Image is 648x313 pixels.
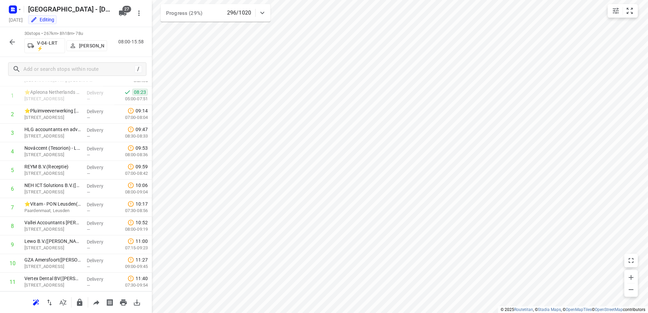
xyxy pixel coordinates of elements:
[127,275,134,282] svg: Late
[24,238,81,245] p: Lewo B.V.(Anja Brunekreef)
[79,43,104,48] p: [PERSON_NAME]
[114,207,148,214] p: 07:30-08:56
[136,275,148,282] span: 11:40
[114,133,148,140] p: 08:30-08:33
[116,6,129,20] button: 27
[24,275,81,282] p: Vertex Dental BV(Ivonne Wilkes)
[24,226,81,233] p: [STREET_ADDRESS]
[124,89,131,96] svg: Done
[6,16,25,24] h5: Project date
[24,133,81,140] p: [STREET_ADDRESS]
[114,226,148,233] p: 08:00-09:19
[127,182,134,189] svg: Late
[87,208,90,213] span: —
[103,299,117,305] span: Print shipping labels
[66,40,107,51] button: [PERSON_NAME]
[114,189,148,195] p: 08:00-09:04
[566,307,592,312] a: OpenMapTiles
[136,107,148,114] span: 09:14
[37,40,62,51] p: V-04-LRT ⚡
[9,279,16,285] div: 11
[114,282,148,289] p: 07:30-09:54
[136,238,148,245] span: 11:00
[87,164,112,171] p: Delivery
[24,219,81,226] p: Vallei Accountants B.V. - Woudenberg(Gerrianne Koers)
[89,299,103,305] span: Share route
[166,10,202,16] span: Progress (29%)
[23,64,135,75] input: Add or search stops within route
[161,4,270,22] div: Progress (29%)296/1020
[227,9,251,17] p: 296/1020
[87,190,90,195] span: —
[25,4,113,15] h5: Rename
[127,201,134,207] svg: Late
[136,145,148,151] span: 09:53
[538,307,561,312] a: Stadia Maps
[122,6,131,13] span: 27
[11,92,14,99] div: 1
[29,299,43,305] span: Reoptimize route
[11,223,14,229] div: 8
[117,299,130,305] span: Print route
[87,145,112,152] p: Delivery
[11,130,14,136] div: 3
[87,220,112,227] p: Delivery
[43,299,56,305] span: Reverse route
[114,245,148,251] p: 07:15-09:23
[87,127,112,133] p: Delivery
[11,148,14,155] div: 4
[24,201,81,207] p: ⭐Vitam - PON Leusden(Restaurant Medewerker/ Nella)
[608,4,638,18] div: small contained button group
[87,152,90,158] span: —
[24,107,81,114] p: ⭐Pluimveeverwerking Jan van Ee BV(Marianne Meijer)
[11,167,14,173] div: 5
[127,145,134,151] svg: Late
[623,4,636,18] button: Fit zoom
[127,219,134,226] svg: Late
[132,6,146,20] button: More
[24,38,65,53] button: V-04-LRT ⚡
[501,307,645,312] li: © 2025 , © , © © contributors
[87,238,112,245] p: Delivery
[132,89,148,96] span: 08:23
[87,276,112,283] p: Delivery
[127,238,134,245] svg: Late
[595,307,623,312] a: OpenStreetMap
[24,89,81,96] p: ⭐Apleona Netherlands B.V. - Facility Management - Rieteweg 21(Sabina van den berg)
[24,182,81,189] p: NEH ICT Solutions B.V.([PERSON_NAME])
[127,163,134,170] svg: Late
[87,89,112,96] p: Delivery
[24,189,81,195] p: [STREET_ADDRESS]
[24,170,81,177] p: [STREET_ADDRESS]
[127,126,134,133] svg: Late
[135,65,142,73] div: /
[127,256,134,263] svg: Late
[24,114,81,121] p: [STREET_ADDRESS]
[11,111,14,118] div: 2
[56,299,70,305] span: Sort by time window
[87,283,90,288] span: —
[136,219,148,226] span: 10:52
[118,38,146,45] p: 08:00-15:58
[87,246,90,251] span: —
[24,282,81,289] p: Centurionbaan 190, Soesterberg
[87,108,112,115] p: Delivery
[114,263,148,270] p: 09:00-09:45
[87,134,90,139] span: —
[136,182,148,189] span: 10:06
[24,96,81,102] p: [STREET_ADDRESS]
[136,201,148,207] span: 10:17
[24,207,81,214] p: Paardenmaat, Leusden
[87,201,112,208] p: Delivery
[24,30,107,37] p: 30 stops • 267km • 8h18m • 78u
[11,242,14,248] div: 9
[127,107,134,114] svg: Late
[114,114,148,121] p: 07:00-08:04
[24,263,81,270] p: [STREET_ADDRESS]
[130,299,144,305] span: Download route
[114,170,148,177] p: 07:00-08:42
[136,256,148,263] span: 11:27
[11,186,14,192] div: 6
[24,151,81,158] p: [STREET_ADDRESS]
[114,151,148,158] p: 08:00-08:36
